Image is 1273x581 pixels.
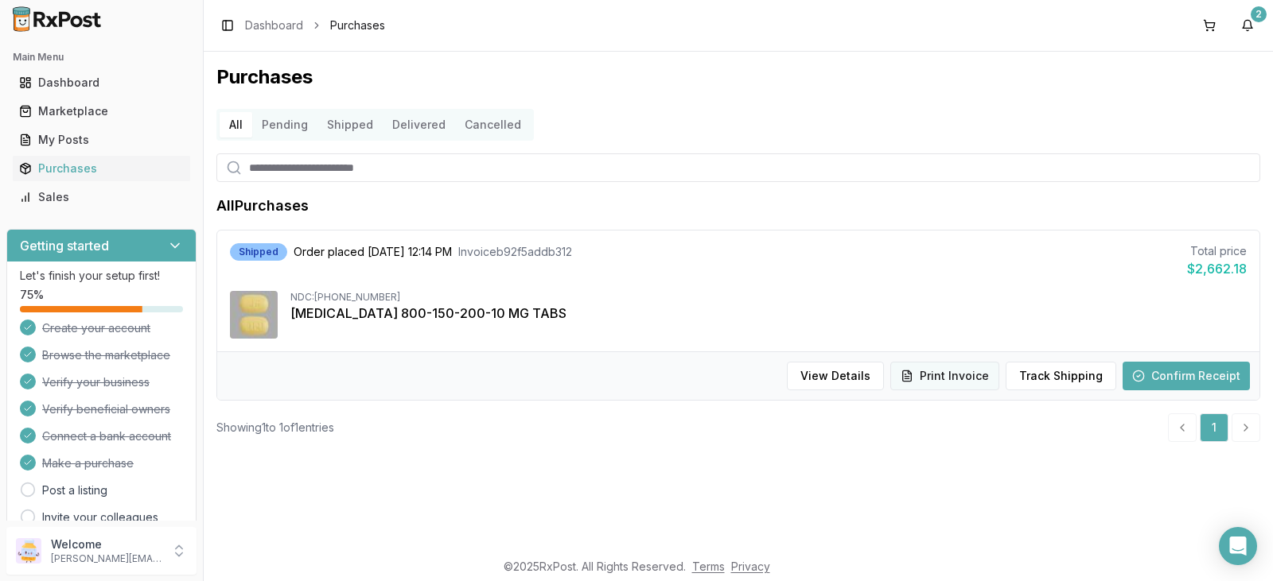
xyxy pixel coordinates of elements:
img: RxPost Logo [6,6,108,32]
div: Total price [1187,243,1247,259]
a: Purchases [13,154,190,183]
a: Terms [692,560,725,573]
h1: All Purchases [216,195,309,217]
div: 2 [1251,6,1267,22]
span: Connect a bank account [42,428,171,444]
span: Make a purchase [42,455,134,471]
div: [MEDICAL_DATA] 800-150-200-10 MG TABS [290,304,1247,323]
button: Sales [6,184,197,210]
div: $2,662.18 [1187,259,1247,278]
a: Dashboard [13,68,190,97]
span: Verify beneficial owners [42,401,170,417]
span: Purchases [330,17,385,33]
div: Sales [19,189,184,205]
span: Order placed [DATE] 12:14 PM [294,244,452,260]
button: Marketplace [6,99,197,124]
span: Invoice b92f5addb312 [458,244,572,260]
div: NDC: [PHONE_NUMBER] [290,291,1247,304]
img: Symtuza 800-150-200-10 MG TABS [230,291,278,339]
a: My Posts [13,126,190,154]
button: Confirm Receipt [1123,362,1250,390]
button: 2 [1235,13,1260,38]
span: Create your account [42,320,150,336]
button: Pending [252,112,317,138]
p: Welcome [51,536,162,552]
a: Post a listing [42,482,107,498]
button: All [220,112,252,138]
button: Shipped [317,112,383,138]
div: My Posts [19,132,184,148]
button: Delivered [383,112,455,138]
button: Dashboard [6,70,197,95]
nav: pagination [1168,413,1260,442]
a: 1 [1200,413,1228,442]
a: Invite your colleagues [42,509,158,525]
div: Purchases [19,161,184,176]
h3: Getting started [20,236,109,255]
span: Verify your business [42,374,150,390]
button: Cancelled [455,112,531,138]
a: Marketplace [13,97,190,126]
p: Let's finish your setup first! [20,268,183,284]
span: Browse the marketplace [42,347,170,363]
span: 75 % [20,287,44,303]
button: Purchases [6,156,197,181]
button: My Posts [6,127,197,153]
nav: breadcrumb [245,17,385,33]
h2: Main Menu [13,51,190,64]
a: Sales [13,183,190,211]
a: Dashboard [245,17,303,33]
div: Dashboard [19,75,184,91]
h1: Purchases [216,64,1260,90]
div: Marketplace [19,103,184,119]
div: Open Intercom Messenger [1219,527,1257,565]
a: Privacy [731,560,770,573]
div: Showing 1 to 1 of 1 entries [216,420,334,436]
button: Print Invoice [890,362,999,390]
div: Shipped [230,243,287,261]
img: User avatar [16,538,41,564]
button: View Details [787,362,884,390]
p: [PERSON_NAME][EMAIL_ADDRESS][DOMAIN_NAME] [51,552,162,565]
button: Track Shipping [1006,362,1116,390]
